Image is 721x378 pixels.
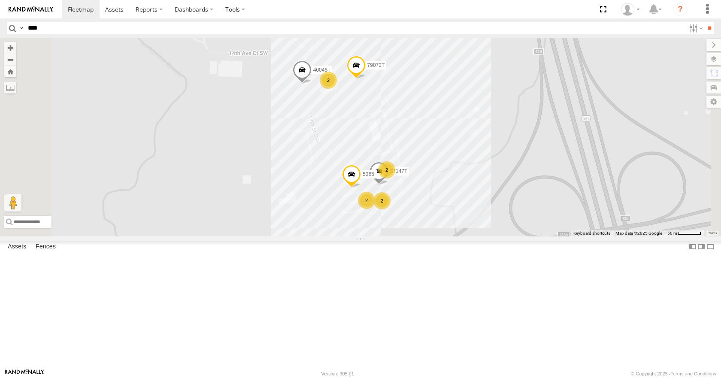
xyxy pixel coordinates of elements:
[706,241,715,253] label: Hide Summary Table
[18,22,25,34] label: Search Query
[4,54,16,66] button: Zoom out
[631,371,716,376] div: © Copyright 2025 -
[373,192,391,209] div: 2
[665,230,704,236] button: Map Scale: 50 m per 52 pixels
[9,6,53,12] img: rand-logo.svg
[363,171,374,177] span: 5365
[358,192,375,209] div: 2
[378,161,395,178] div: 2
[708,231,717,235] a: Terms
[671,371,716,376] a: Terms and Conditions
[5,369,44,378] a: Visit our Website
[673,3,687,16] i: ?
[4,82,16,94] label: Measure
[321,371,354,376] div: Version: 305.01
[688,241,697,253] label: Dock Summary Table to the Left
[3,241,30,253] label: Assets
[618,3,643,16] div: Summer Walker
[706,96,721,108] label: Map Settings
[4,42,16,54] button: Zoom in
[4,194,21,212] button: Drag Pegman onto the map to open Street View
[31,241,60,253] label: Fences
[390,168,408,174] span: 37147T
[573,230,610,236] button: Keyboard shortcuts
[615,231,662,236] span: Map data ©2025 Google
[4,66,16,77] button: Zoom Home
[313,67,331,73] span: 40048T
[320,72,337,89] div: 2
[367,62,385,68] span: 79072T
[667,231,677,236] span: 50 m
[686,22,704,34] label: Search Filter Options
[697,241,706,253] label: Dock Summary Table to the Right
